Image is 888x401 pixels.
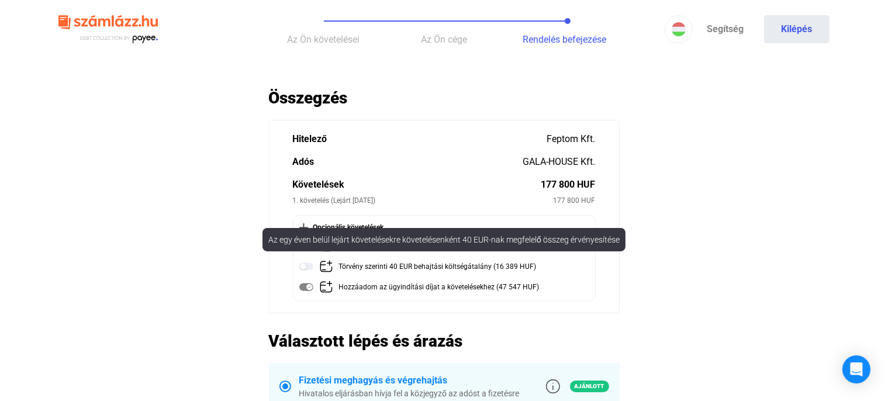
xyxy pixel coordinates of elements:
span: Ajánlott [570,381,609,392]
div: 177 800 HUF [541,178,596,192]
div: 1. követelés (Lejárt [DATE]) [293,195,554,206]
div: 177 800 HUF [554,195,596,206]
a: Segítség [693,15,758,43]
div: Open Intercom Messenger [842,355,870,383]
h2: Választott lépés és árazás [269,331,620,351]
img: add-claim [319,260,333,274]
span: Az Ön követelései [288,34,360,45]
span: Rendelés befejezése [523,34,606,45]
div: Adós [293,155,523,169]
img: szamlazzhu-logo [58,11,158,49]
div: Az egy éven belül lejárt követelésekre követelésenként 40 EUR-nak megfelelő összeg érvényesítése [262,228,626,251]
span: Az Ön cége [421,34,467,45]
div: Követelések [293,178,541,192]
img: toggle-on-disabled [299,280,313,294]
div: Hitelező [293,132,547,146]
img: HU [672,22,686,36]
div: Fizetési meghagyás és végrehajtás [299,374,520,388]
img: add-claim [319,280,333,294]
button: HU [665,15,693,43]
div: Hozzáadom az ügyindítási díjat a követelésekhez (47 547 HUF) [339,280,540,295]
div: Törvény szerinti 40 EUR behajtási költségátalány (16 389 HUF) [339,260,537,274]
div: GALA-HOUSE Kft. [523,155,596,169]
img: info-grey-outline [546,379,560,393]
img: toggle-off [299,260,313,274]
div: Feptom Kft. [547,132,596,146]
button: Kilépés [764,15,830,43]
a: info-grey-outlineAjánlott [546,379,609,393]
div: Hivatalos eljárásban hívja fel a közjegyző az adóst a fizetésre [299,388,520,399]
h2: Összegzés [269,88,620,108]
